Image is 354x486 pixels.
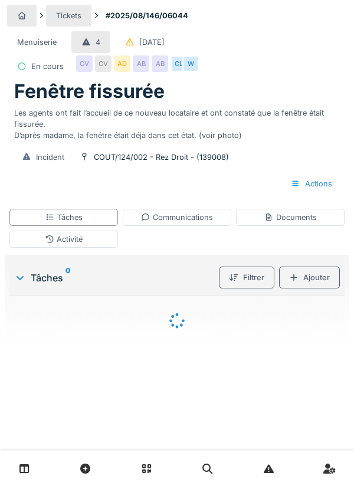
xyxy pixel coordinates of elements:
[31,61,64,72] div: En cours
[133,55,149,72] div: AB
[281,173,342,195] div: Actions
[182,55,199,72] div: W
[279,267,340,288] div: Ajouter
[14,103,340,142] div: Les agents ont fait l’accueil de ce nouveau locataire et ont constaté que la fenêtre était fissur...
[152,55,168,72] div: AB
[95,55,112,72] div: CV
[96,37,100,48] div: 4
[14,271,214,285] div: Tâches
[219,267,274,288] div: Filtrer
[17,37,57,48] div: Menuiserie
[56,10,81,21] div: Tickets
[76,55,93,72] div: CV
[94,152,229,163] div: COUT/124/002 - Rez Droit - (139008)
[45,234,83,245] div: Activité
[14,80,165,103] h1: Fenêtre fissurée
[65,271,71,285] sup: 0
[45,212,83,223] div: Tâches
[264,212,317,223] div: Documents
[101,10,193,21] strong: #2025/08/146/06044
[141,212,213,223] div: Communications
[171,55,187,72] div: CL
[139,37,165,48] div: [DATE]
[36,152,64,163] div: Incident
[114,55,130,72] div: AD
